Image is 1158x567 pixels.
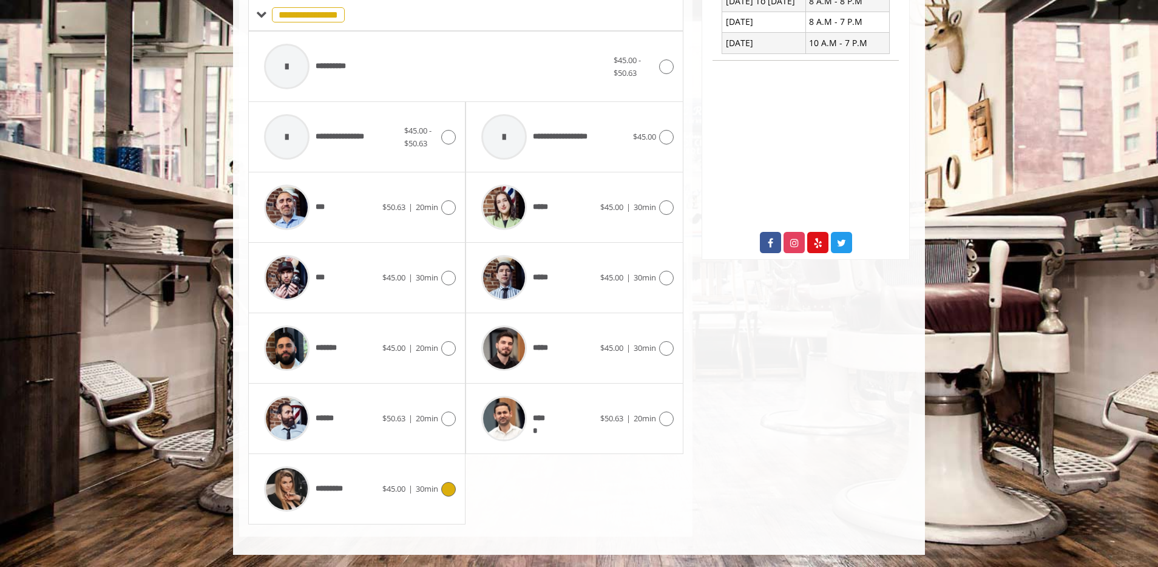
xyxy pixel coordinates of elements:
[382,342,405,353] span: $45.00
[408,413,413,424] span: |
[408,342,413,353] span: |
[626,342,631,353] span: |
[600,342,623,353] span: $45.00
[805,33,889,53] td: 10 A.M - 7 P.M
[634,413,656,424] span: 20min
[408,483,413,494] span: |
[382,202,405,212] span: $50.63
[404,125,432,149] span: $45.00 - $50.63
[633,131,656,142] span: $45.00
[626,272,631,283] span: |
[600,202,623,212] span: $45.00
[722,33,806,53] td: [DATE]
[634,272,656,283] span: 30min
[408,202,413,212] span: |
[600,272,623,283] span: $45.00
[626,202,631,212] span: |
[722,12,806,32] td: [DATE]
[614,55,641,78] span: $45.00 - $50.63
[634,342,656,353] span: 30min
[416,483,438,494] span: 30min
[416,413,438,424] span: 20min
[416,272,438,283] span: 30min
[416,202,438,212] span: 20min
[634,202,656,212] span: 30min
[382,483,405,494] span: $45.00
[626,413,631,424] span: |
[382,272,405,283] span: $45.00
[416,342,438,353] span: 20min
[408,272,413,283] span: |
[600,413,623,424] span: $50.63
[382,413,405,424] span: $50.63
[805,12,889,32] td: 8 A.M - 7 P.M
